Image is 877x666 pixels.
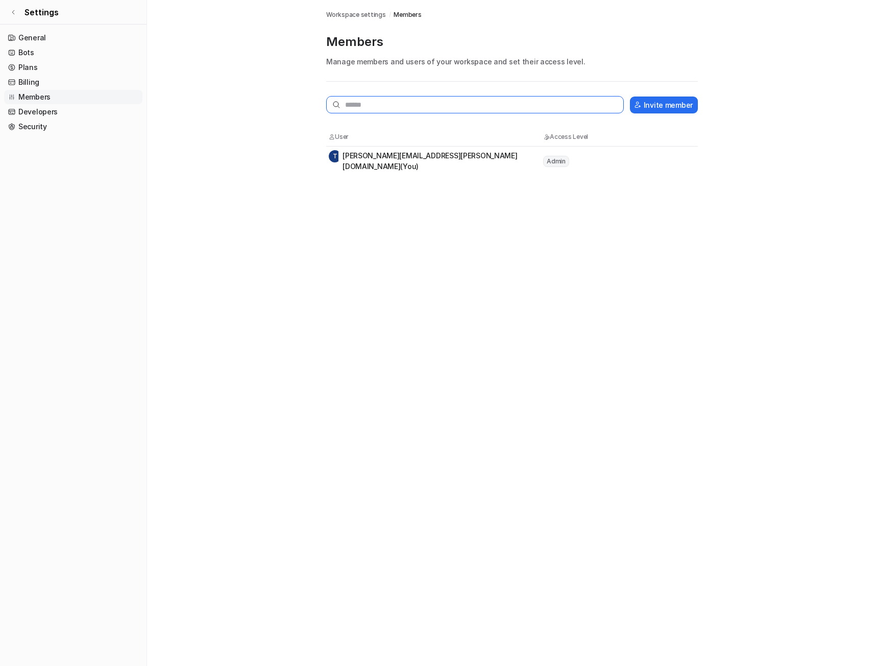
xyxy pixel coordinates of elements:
[394,10,421,19] a: Members
[328,132,543,142] th: User
[25,6,59,18] span: Settings
[543,134,550,140] img: Access Level
[543,132,635,142] th: Access Level
[389,10,391,19] span: /
[326,56,698,67] p: Manage members and users of your workspace and set their access level.
[329,134,335,140] img: User
[326,10,386,19] a: Workspace settings
[329,150,542,172] div: [PERSON_NAME][EMAIL_ADDRESS][PERSON_NAME][DOMAIN_NAME] (You)
[4,120,142,134] a: Security
[4,31,142,45] a: General
[4,75,142,89] a: Billing
[329,150,341,162] span: T
[630,97,698,113] button: Invite member
[4,90,142,104] a: Members
[4,60,142,75] a: Plans
[4,45,142,60] a: Bots
[326,34,698,50] p: Members
[4,105,142,119] a: Developers
[543,156,569,167] span: Admin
